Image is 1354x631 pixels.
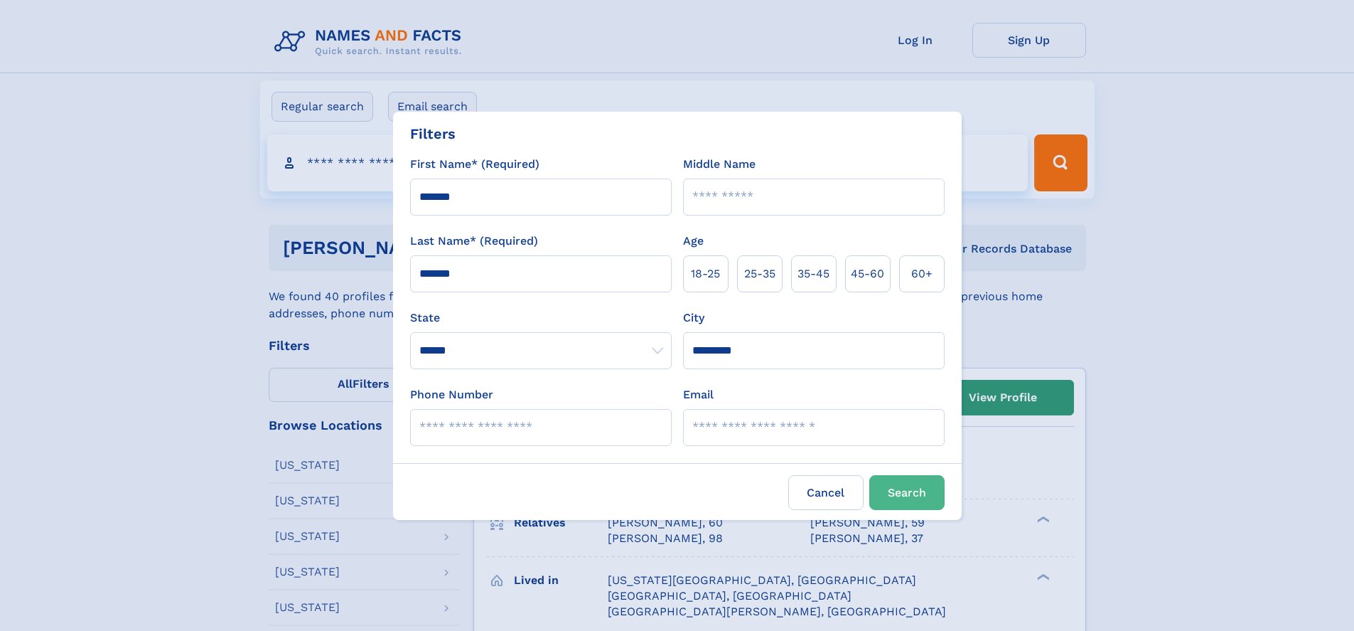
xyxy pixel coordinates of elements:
span: 18‑25 [691,265,720,282]
label: First Name* (Required) [410,156,539,173]
label: Last Name* (Required) [410,233,538,250]
span: 35‑45 [797,265,829,282]
label: Age [683,233,704,250]
span: 60+ [911,265,933,282]
div: Filters [410,123,456,144]
label: Cancel [788,475,864,510]
label: Email [683,386,714,403]
span: 25‑35 [744,265,775,282]
label: Middle Name [683,156,756,173]
label: State [410,309,672,327]
label: Phone Number [410,386,493,403]
span: 45‑60 [851,265,884,282]
button: Search [869,475,945,510]
label: City [683,309,704,327]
